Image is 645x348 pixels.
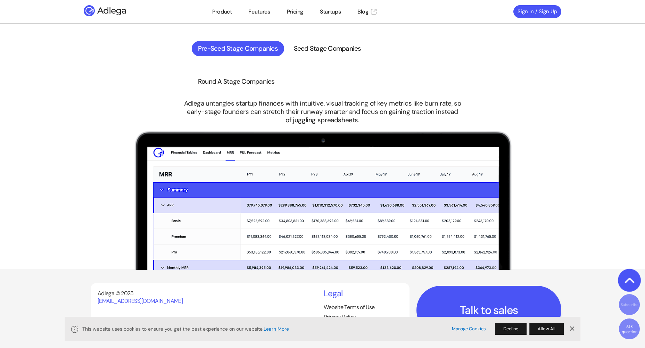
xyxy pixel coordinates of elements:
[192,41,284,56] div: Pre-Seed Stage Companies
[288,41,367,56] div: Seed Stage Companies
[287,8,303,16] a: Pricing
[324,290,342,297] h6: Legal
[84,5,152,16] img: Adlega logo
[416,286,561,334] a: Talk to sales
[324,314,374,321] a: Privacy Policy
[567,324,577,334] a: Dismiss Banner
[626,324,633,329] span: Ask
[264,326,289,332] a: Learn More
[529,323,564,335] button: Allow All
[495,323,527,335] button: Decline
[357,8,377,16] a: Blog
[70,325,79,333] svg: Cookie Icon
[452,325,486,332] a: Manage Cookies
[320,8,341,16] a: Startups
[513,5,561,18] a: Sign In / Sign Up
[192,74,281,89] div: Round A Stage Companies
[622,329,637,334] span: question
[212,8,232,16] a: Product
[98,297,183,305] a: [EMAIL_ADDRESS][DOMAIN_NAME]
[98,290,183,297] p: Adlega © 2025
[184,99,462,124] p: Adlega untangles startup finances with intuitive, visual tracking of key metrics like burn rate, ...
[82,325,443,333] span: This website uses cookies to ensure you get the best experience on our website.
[324,304,374,311] a: Website Terms of Use
[248,8,270,16] a: Features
